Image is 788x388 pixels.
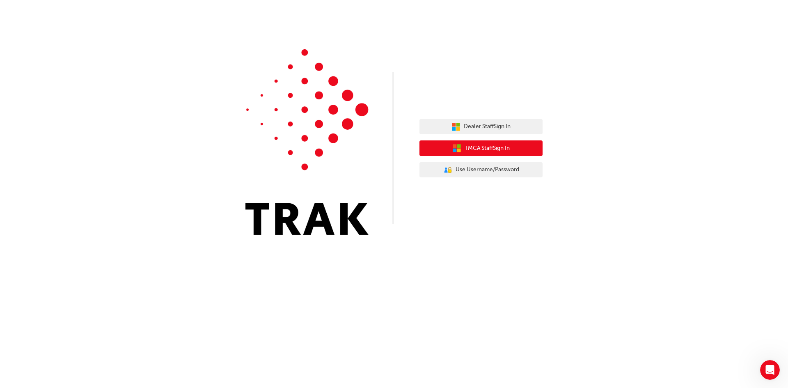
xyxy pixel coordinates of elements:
span: TMCA Staff Sign In [465,144,510,153]
button: Use Username/Password [419,162,543,178]
span: Use Username/Password [456,165,519,174]
iframe: Intercom live chat [760,360,780,380]
span: Dealer Staff Sign In [464,122,511,131]
img: Trak [245,49,369,235]
button: Dealer StaffSign In [419,119,543,135]
button: TMCA StaffSign In [419,140,543,156]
